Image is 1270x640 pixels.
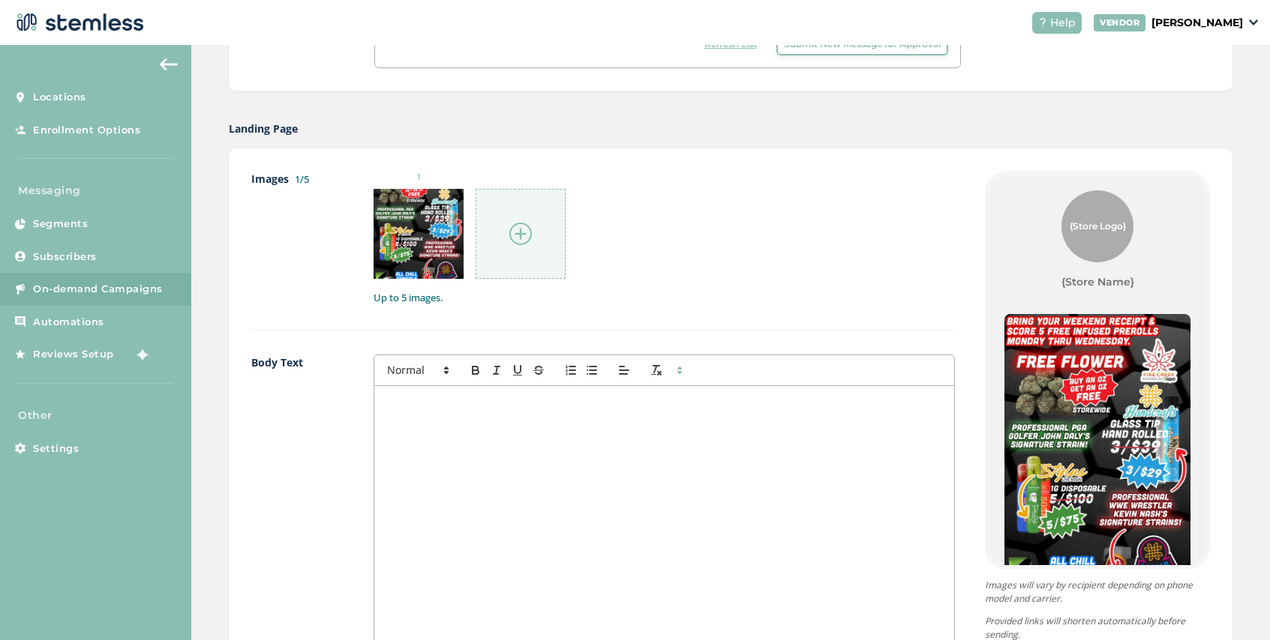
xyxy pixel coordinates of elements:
img: icon-arrow-back-accent-c549486e.svg [160,58,178,70]
img: glitter-stars-b7820f95.gif [125,339,155,369]
img: icon_down-arrow-small-66adaf34.svg [1249,19,1258,25]
span: Help [1050,15,1076,31]
label: 1/5 [295,172,309,186]
label: Up to 5 images. [374,291,955,306]
label: Landing Page [229,121,298,136]
span: Automations [33,315,104,330]
div: VENDOR [1094,14,1145,31]
img: 2Q== [374,189,464,279]
img: icon-circle-plus-45441306.svg [509,223,532,245]
span: Subscribers [33,250,97,265]
span: {Store Logo} [1070,220,1126,233]
img: logo-dark-0685b13c.svg [12,7,144,37]
iframe: Chat Widget [1195,568,1270,640]
span: Settings [33,441,79,456]
img: icon-help-white-03924b79.svg [1038,18,1047,27]
span: Locations [33,90,86,105]
label: Images [251,171,344,306]
label: {Store Name} [1061,274,1134,290]
span: On-demand Campaigns [33,282,163,297]
small: 1 [374,171,464,184]
p: [PERSON_NAME] [1151,15,1243,31]
span: Reviews Setup [33,347,114,362]
p: Images will vary by recipient depending on phone model and carrier. [985,579,1210,606]
span: Segments [33,217,88,232]
span: Enrollment Options [33,123,140,138]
